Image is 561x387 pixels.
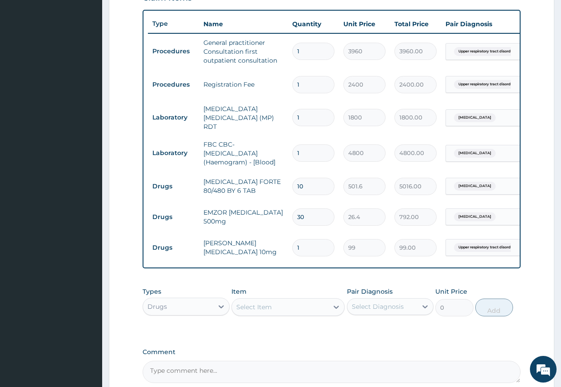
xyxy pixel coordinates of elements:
th: Type [148,16,199,32]
label: Pair Diagnosis [347,287,393,296]
td: Drugs [148,178,199,195]
label: Item [231,287,247,296]
span: Upper respiratory tract disord... [454,80,518,89]
td: [PERSON_NAME][MEDICAL_DATA] 10mg [199,234,288,261]
div: Select Diagnosis [352,302,404,311]
td: Registration Fee [199,76,288,93]
label: Types [143,288,161,295]
td: Procedures [148,43,199,60]
td: General practitioner Consultation first outpatient consultation [199,34,288,69]
span: [MEDICAL_DATA] [454,113,496,122]
span: [MEDICAL_DATA] [454,149,496,158]
span: We're online! [52,112,123,202]
td: Laboratory [148,109,199,126]
td: Drugs [148,239,199,256]
button: Add [475,299,513,316]
td: FBC CBC-[MEDICAL_DATA] (Haemogram) - [Blood] [199,136,288,171]
td: EMZOR [MEDICAL_DATA] 500mg [199,203,288,230]
label: Comment [143,348,521,356]
span: [MEDICAL_DATA] [454,182,496,191]
div: Chat with us now [46,50,149,61]
th: Pair Diagnosis [441,15,539,33]
img: d_794563401_company_1708531726252_794563401 [16,44,36,67]
span: [MEDICAL_DATA] [454,212,496,221]
th: Unit Price [339,15,390,33]
th: Quantity [288,15,339,33]
span: Upper respiratory tract disord... [454,47,518,56]
td: Procedures [148,76,199,93]
label: Unit Price [435,287,467,296]
textarea: Type your message and hit 'Enter' [4,243,169,274]
td: Drugs [148,209,199,225]
td: Laboratory [148,145,199,161]
div: Minimize live chat window [146,4,167,26]
td: [MEDICAL_DATA] FORTE 80/480 BY 6 TAB [199,173,288,199]
th: Name [199,15,288,33]
td: [MEDICAL_DATA] [MEDICAL_DATA] (MP) RDT [199,100,288,136]
th: Total Price [390,15,441,33]
div: Drugs [147,302,167,311]
div: Select Item [236,303,272,311]
span: Upper respiratory tract disord... [454,243,518,252]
